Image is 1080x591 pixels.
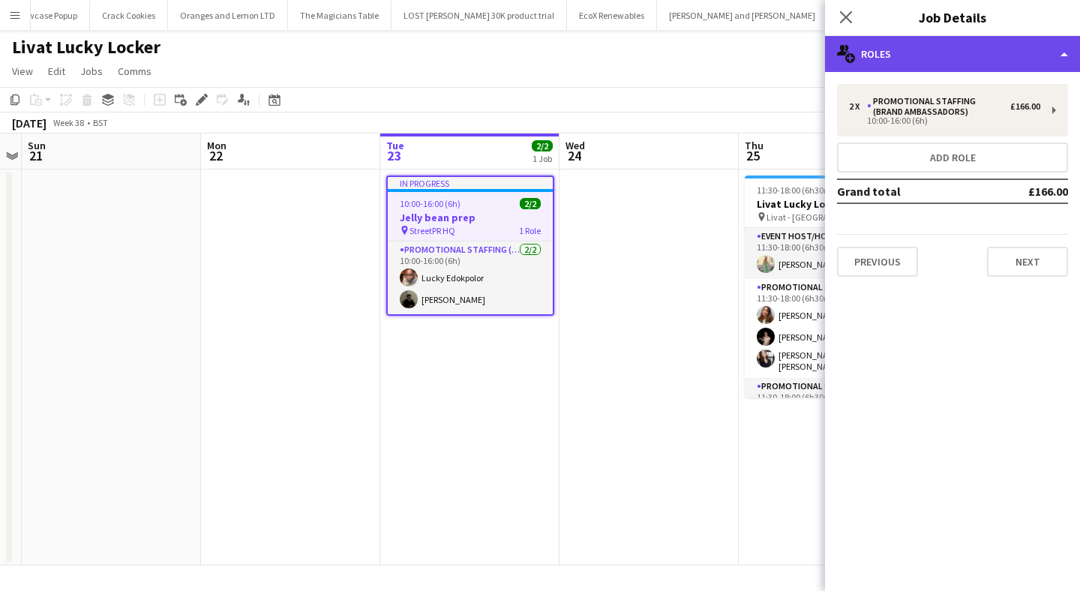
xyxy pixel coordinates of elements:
td: £166.00 [979,179,1068,203]
div: £166.00 [1010,101,1040,112]
span: Week 38 [49,117,87,128]
div: Roles [825,36,1080,72]
a: View [6,61,39,81]
span: Livat - [GEOGRAPHIC_DATA] [766,211,874,223]
app-job-card: 11:30-18:00 (6h30m)6/6Livat Lucky Locker Livat - [GEOGRAPHIC_DATA]4 RolesEvent Host/Hostess1/111:... [745,175,913,397]
span: Jobs [80,64,103,78]
button: Add role [837,142,1068,172]
span: 24 [563,147,585,164]
span: 23 [384,147,404,164]
div: 2 x [849,101,867,112]
button: [PERSON_NAME] and [PERSON_NAME] [657,1,828,30]
a: Comms [112,61,157,81]
app-job-card: In progress10:00-16:00 (6h)2/2Jelly bean prep StreetPR HQ1 RolePromotional Staffing (Brand Ambass... [386,175,554,316]
span: 10:00-16:00 (6h) [400,198,460,209]
span: 22 [205,147,226,164]
span: 2/2 [532,140,553,151]
span: Comms [118,64,151,78]
span: 25 [742,147,763,164]
app-card-role: Event Host/Hostess1/111:30-18:00 (6h30m)[PERSON_NAME] [745,228,913,279]
div: In progress [388,177,553,189]
a: Edit [42,61,71,81]
span: 2/2 [520,198,541,209]
button: Showcase Popup [1,1,90,30]
app-card-role: Promotional Staffing (Brand Ambassadors)2/210:00-16:00 (6h)Lucky Edokpolor[PERSON_NAME] [388,241,553,314]
td: Grand total [837,179,979,203]
a: Jobs [74,61,109,81]
span: Thu [745,139,763,152]
h3: Livat Lucky Locker [745,197,913,211]
button: Previous [837,247,918,277]
button: LOST [PERSON_NAME] 30K product trial [391,1,567,30]
app-card-role: Promotional Staffing (Brand Ambassadors)3/311:30-18:00 (6h30m)[PERSON_NAME][PERSON_NAME][PERSON_N... [745,279,913,378]
button: EcoX Renewables [567,1,657,30]
button: Oranges and Lemon LTD [168,1,288,30]
app-card-role: Promotional Staffing (Team Leader)1/111:30-18:00 (6h30m) [745,378,913,429]
span: 1 Role [519,225,541,236]
span: View [12,64,33,78]
div: [DATE] [12,115,46,130]
h3: Jelly bean prep [388,211,553,224]
span: StreetPR HQ [409,225,455,236]
span: Sun [28,139,46,152]
div: 10:00-16:00 (6h) [849,117,1040,124]
span: Edit [48,64,65,78]
span: 11:30-18:00 (6h30m) [757,184,835,196]
h3: Job Details [825,7,1080,27]
span: Wed [565,139,585,152]
div: BST [93,117,108,128]
button: Crack Cookies [90,1,168,30]
button: Next [987,247,1068,277]
div: 1 Job [532,153,552,164]
h1: Livat Lucky Locker [12,36,160,58]
span: Mon [207,139,226,152]
span: 21 [25,147,46,164]
button: The Magicians Table [288,1,391,30]
div: Promotional Staffing (Brand Ambassadors) [867,96,1010,117]
span: Tue [386,139,404,152]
